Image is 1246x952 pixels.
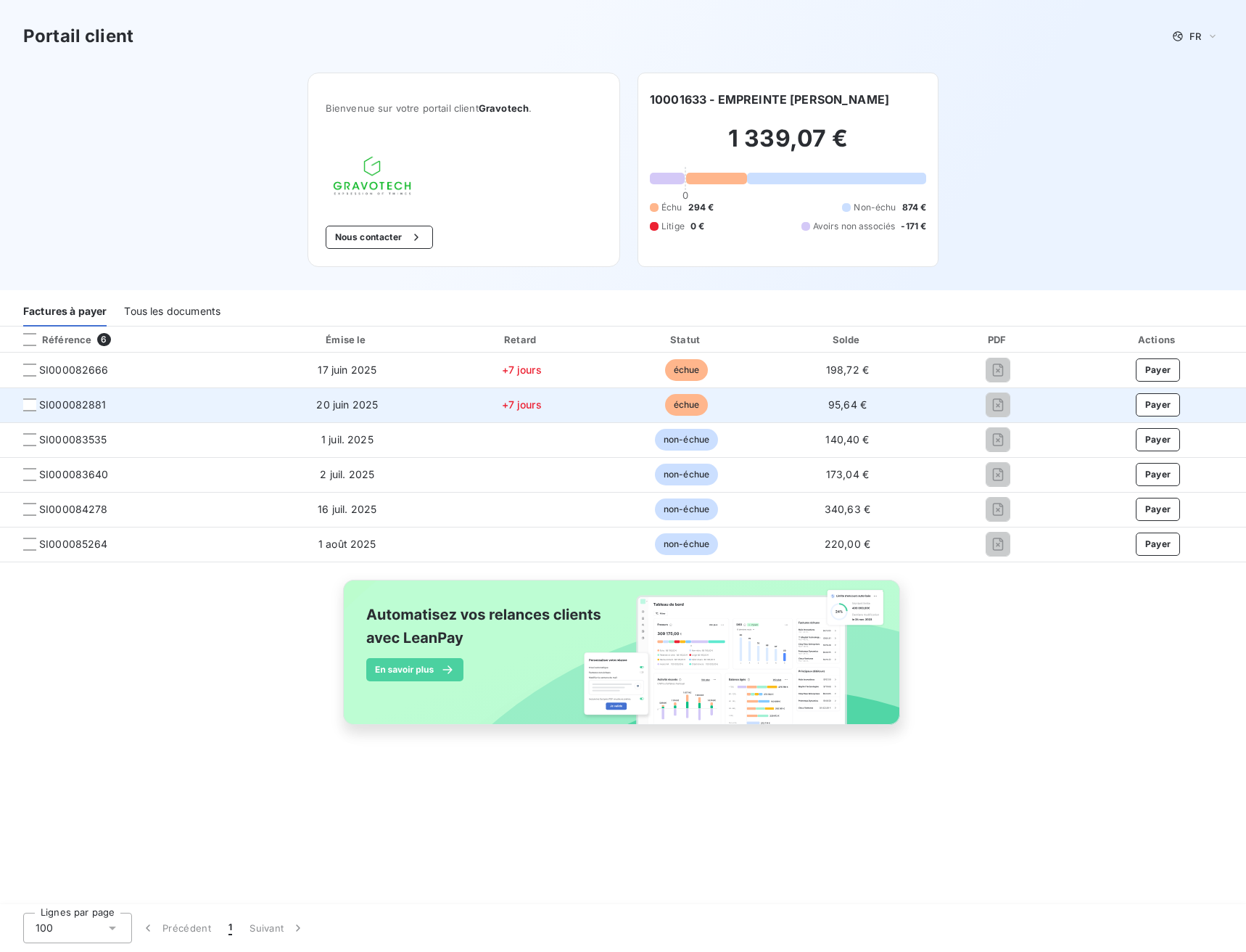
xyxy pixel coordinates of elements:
span: SI000083535 [39,432,107,447]
img: banner [330,571,916,750]
span: SI000082666 [39,363,109,377]
span: SI000083640 [39,467,109,482]
span: -171 € [901,220,926,233]
div: PDF [930,332,1067,347]
span: 220,00 € [825,538,870,550]
h3: Portail client [23,23,133,49]
span: FR [1189,30,1201,42]
span: Échu [661,201,682,214]
div: Statut [608,332,765,347]
span: 1 [228,921,232,935]
div: Émise le [260,332,435,347]
span: Bienvenue sur votre portail client . [326,102,602,114]
span: SI000082881 [39,398,107,412]
span: SI000085264 [39,537,108,551]
span: 100 [36,921,53,935]
button: Payer [1136,393,1181,416]
span: 0 € [690,220,704,233]
span: 140,40 € [825,433,869,446]
span: 17 juin 2025 [318,364,376,376]
span: 95,64 € [828,398,867,411]
span: 874 € [902,201,927,214]
span: 20 juin 2025 [316,398,378,411]
div: Factures à payer [23,296,107,327]
span: Non-échu [854,201,896,214]
button: Précédent [132,913,220,943]
button: Suivant [241,913,314,943]
span: non-échue [655,533,718,555]
span: Avoirs non associés [813,220,896,233]
button: Payer [1136,498,1181,521]
span: 340,63 € [825,503,870,515]
span: 198,72 € [826,364,869,376]
span: 173,04 € [826,468,869,480]
span: non-échue [655,464,718,485]
span: Litige [661,220,685,233]
button: Payer [1136,533,1181,556]
span: échue [665,359,709,381]
button: Payer [1136,463,1181,486]
span: +7 jours [502,364,542,376]
button: Payer [1136,428,1181,451]
span: Gravotech [479,102,529,114]
span: 16 juil. 2025 [318,503,376,515]
span: non-échue [655,498,718,520]
div: Référence [12,333,91,346]
span: 1 juil. 2025 [321,433,374,446]
span: 1 août 2025 [318,538,376,550]
span: 2 juil. 2025 [320,468,374,480]
button: 1 [220,913,241,943]
div: Retard [441,332,602,347]
div: Tous les documents [124,296,220,327]
button: Payer [1136,358,1181,382]
div: Solde [771,332,924,347]
h2: 1 339,07 € [650,124,926,168]
img: Company logo [326,149,418,202]
span: non-échue [655,429,718,451]
span: 294 € [688,201,714,214]
h6: 10001633 - EMPREINTE [PERSON_NAME] [650,91,889,108]
span: 6 [97,333,110,346]
span: +7 jours [502,398,542,411]
span: échue [665,394,709,416]
div: Actions [1073,332,1243,347]
span: 0 [682,189,688,201]
button: Nous contacter [326,226,433,249]
span: SI000084278 [39,502,108,517]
